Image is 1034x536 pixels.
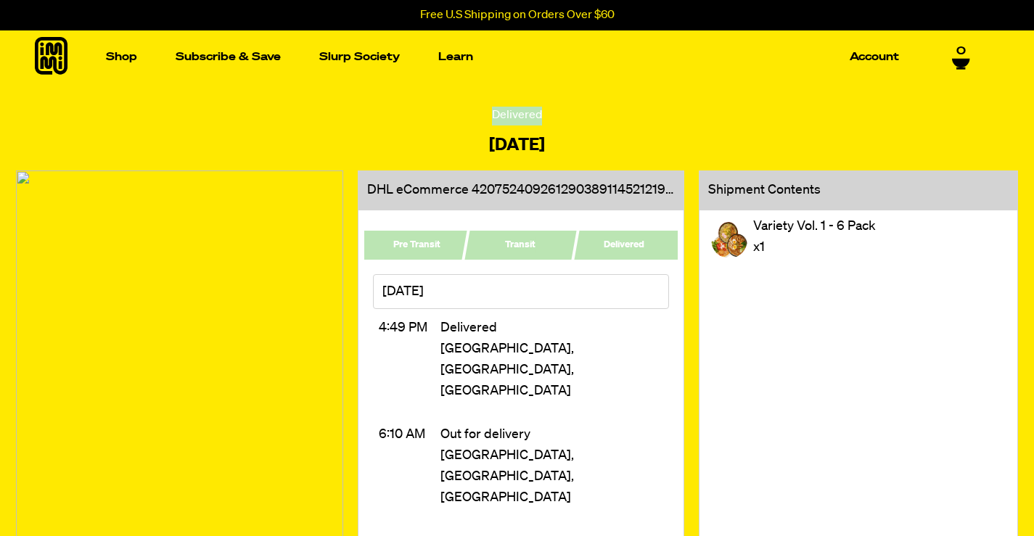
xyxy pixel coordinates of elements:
[170,46,287,68] a: Subscribe & Save
[844,46,905,68] a: Account
[313,46,406,68] a: Slurp Society
[699,171,1017,210] section: Shipment Contents
[956,45,966,58] span: 0
[440,339,663,401] span: [GEOGRAPHIC_DATA], [GEOGRAPHIC_DATA], [GEOGRAPHIC_DATA]
[420,9,615,22] p: Free U.S Shipping on Orders Over $60
[952,45,970,70] a: 0
[432,46,479,68] a: Learn
[440,424,663,445] div: Out for delivery
[440,318,663,339] div: Delivered
[604,237,644,253] span: Delivered
[382,281,424,302] span: [DATE]
[379,421,440,508] div: 6:10 AM
[100,30,905,83] nav: Main navigation
[753,216,876,237] div: Variety Vol. 1 - 6 Pack
[506,237,536,253] span: Transit
[440,445,663,508] span: [GEOGRAPHIC_DATA], [GEOGRAPHIC_DATA], [GEOGRAPHIC_DATA]
[483,136,551,154] strong: [DATE]
[492,107,542,125] div: Delivered
[472,184,689,197] a: 420752409261290389114521219788
[379,315,440,401] div: 4:49 PM
[367,184,472,197] span: DHL eCommerce
[393,237,440,253] span: Pre Transit
[711,222,747,258] img: Variety Vol. 1 - 6 Pack
[753,237,765,258] div: x 1
[100,46,143,68] a: Shop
